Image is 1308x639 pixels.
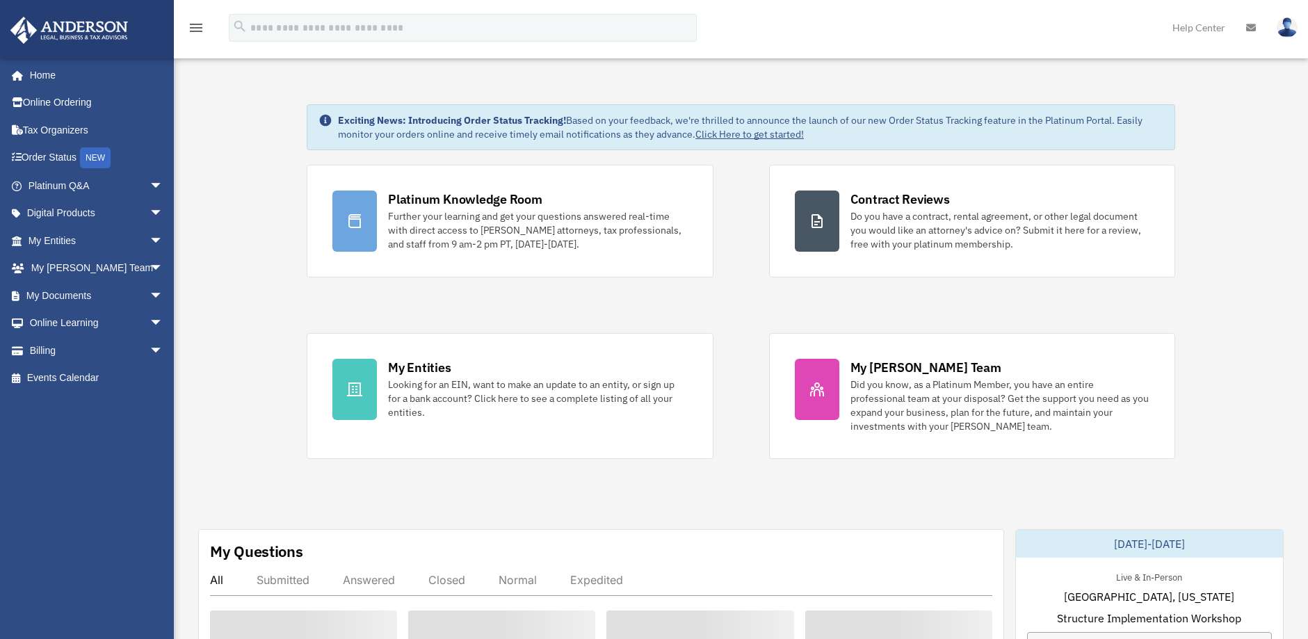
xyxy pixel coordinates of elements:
div: Based on your feedback, we're thrilled to announce the launch of our new Order Status Tracking fe... [338,113,1163,141]
span: [GEOGRAPHIC_DATA], [US_STATE] [1064,588,1234,605]
a: Order StatusNEW [10,144,184,172]
a: Tax Organizers [10,116,184,144]
img: User Pic [1277,17,1298,38]
div: My Questions [210,541,303,562]
div: Live & In-Person [1105,569,1193,583]
a: menu [188,24,204,36]
a: Billingarrow_drop_down [10,337,184,364]
i: menu [188,19,204,36]
a: Click Here to get started! [695,128,804,140]
div: Contract Reviews [850,191,950,208]
span: arrow_drop_down [150,254,177,283]
div: My Entities [388,359,451,376]
div: Closed [428,573,465,587]
div: Submitted [257,573,309,587]
span: arrow_drop_down [150,337,177,365]
a: My Entities Looking for an EIN, want to make an update to an entity, or sign up for a bank accoun... [307,333,713,459]
span: arrow_drop_down [150,309,177,338]
div: NEW [80,147,111,168]
i: search [232,19,248,34]
div: Looking for an EIN, want to make an update to an entity, or sign up for a bank account? Click her... [388,378,687,419]
div: All [210,573,223,587]
a: Platinum Q&Aarrow_drop_down [10,172,184,200]
a: My Documentsarrow_drop_down [10,282,184,309]
span: arrow_drop_down [150,200,177,228]
a: My [PERSON_NAME] Team Did you know, as a Platinum Member, you have an entire professional team at... [769,333,1175,459]
div: Expedited [570,573,623,587]
div: Platinum Knowledge Room [388,191,542,208]
a: Online Learningarrow_drop_down [10,309,184,337]
div: Normal [499,573,537,587]
a: Platinum Knowledge Room Further your learning and get your questions answered real-time with dire... [307,165,713,277]
a: Events Calendar [10,364,184,392]
a: Digital Productsarrow_drop_down [10,200,184,227]
span: arrow_drop_down [150,282,177,310]
div: Further your learning and get your questions answered real-time with direct access to [PERSON_NAM... [388,209,687,251]
div: Answered [343,573,395,587]
a: Online Ordering [10,89,184,117]
div: Do you have a contract, rental agreement, or other legal document you would like an attorney's ad... [850,209,1149,251]
span: arrow_drop_down [150,227,177,255]
span: arrow_drop_down [150,172,177,200]
span: Structure Implementation Workshop [1057,610,1241,626]
a: My [PERSON_NAME] Teamarrow_drop_down [10,254,184,282]
a: Contract Reviews Do you have a contract, rental agreement, or other legal document you would like... [769,165,1175,277]
a: Home [10,61,177,89]
div: My [PERSON_NAME] Team [850,359,1001,376]
div: Did you know, as a Platinum Member, you have an entire professional team at your disposal? Get th... [850,378,1149,433]
img: Anderson Advisors Platinum Portal [6,17,132,44]
strong: Exciting News: Introducing Order Status Tracking! [338,114,566,127]
a: My Entitiesarrow_drop_down [10,227,184,254]
div: [DATE]-[DATE] [1016,530,1283,558]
